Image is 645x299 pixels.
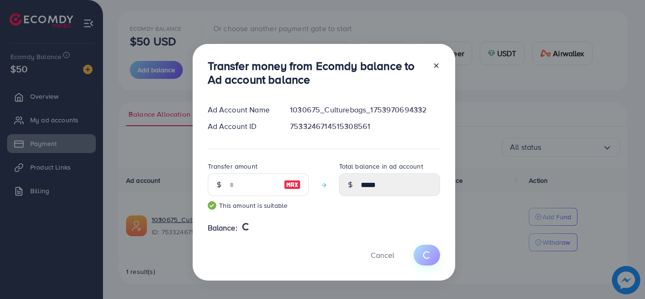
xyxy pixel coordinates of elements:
[339,162,423,171] label: Total balance in ad account
[282,121,447,132] div: 7533246714515308561
[208,222,238,233] span: Balance:
[359,245,406,265] button: Cancel
[200,104,283,115] div: Ad Account Name
[208,201,309,210] small: This amount is suitable
[208,59,425,86] h3: Transfer money from Ecomdy balance to Ad account balance
[282,104,447,115] div: 1030675_Culturebags_1753970694332
[284,179,301,190] img: image
[371,250,394,260] span: Cancel
[208,162,257,171] label: Transfer amount
[208,201,216,210] img: guide
[200,121,283,132] div: Ad Account ID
